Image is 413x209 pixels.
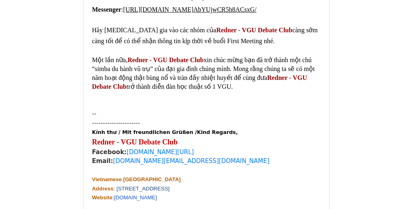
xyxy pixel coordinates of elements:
[92,176,181,182] b: Vietnamese [GEOGRAPHIC_DATA]
[113,194,114,201] span: :
[92,129,197,135] span: Kính thư / Mit freundlichen Grüßen /
[123,6,257,13] a: [URL][DOMAIN_NAME]AbYUjwCR5h8ACsxG/
[216,27,292,33] span: Redner - VGU Debate Club
[92,27,216,33] span: Hãy [MEDICAL_DATA] gia vào các nhóm của
[114,194,157,201] a: [DOMAIN_NAME]
[113,186,115,192] font: :
[92,148,127,156] b: Facebook:
[127,83,233,90] span: trở thành diễn đàn học thuật số 1 VGU.
[92,186,113,192] b: Address
[92,27,319,44] span: càng sớm càng tốt để có thể nhận thông tin kịp thời về buổi First Meeting nhé.
[373,170,413,209] iframe: Chat Widget
[123,6,257,13] span: [URL][DOMAIN_NAME] AbYUjwCR5h8ACsxG/
[92,138,177,146] b: Redner - VGU Debate Club
[92,157,113,165] b: Email:
[127,148,194,156] a: [DOMAIN_NAME][URL]
[92,194,113,201] b: Website
[92,6,121,13] span: Messenger
[92,56,127,63] span: Một lần nữa,
[197,129,238,135] span: Kind Regards,
[113,157,269,165] a: [DOMAIN_NAME][EMAIL_ADDRESS][DOMAIN_NAME]
[117,186,170,192] span: [STREET_ADDRESS]
[121,6,123,13] span: :
[127,56,204,63] span: Redner - VGU Debate Club
[92,56,316,81] span: xin chúc mừng bạn đã trở thành một chú “simba du hành vũ trụ” của đại gia đình chúng mình. Mong r...
[92,110,96,117] span: --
